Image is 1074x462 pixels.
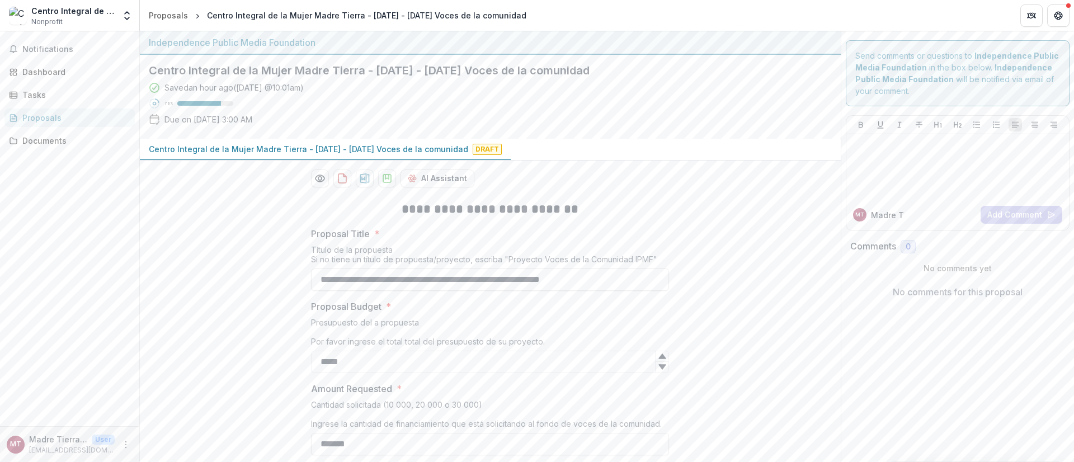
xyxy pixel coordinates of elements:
[951,118,964,131] button: Heading 2
[893,285,1023,299] p: No comments for this proposal
[855,212,864,218] div: Madre TierraPhilly
[164,82,304,93] div: Saved an hour ago ( [DATE] @ 10:01am )
[119,438,133,451] button: More
[850,262,1066,274] p: No comments yet
[333,169,351,187] button: download-proposal
[164,100,173,107] p: 78 %
[981,206,1062,224] button: Add Comment
[1020,4,1043,27] button: Partners
[4,40,135,58] button: Notifications
[311,169,329,187] button: Preview b5c7db7b-50d8-4ed2-aa5a-2cc1a566d2b1-0.pdf
[9,7,27,25] img: Centro Integral de la Mujer Madre Tierra
[119,4,135,27] button: Open entity switcher
[846,40,1070,106] div: Send comments or questions to in the box below. will be notified via email of your comment.
[22,135,126,147] div: Documents
[22,45,130,54] span: Notifications
[1028,118,1042,131] button: Align Center
[22,89,126,101] div: Tasks
[149,64,814,77] h2: Centro Integral de la Mujer Madre Tierra - [DATE] - [DATE] Voces de la comunidad
[473,144,502,155] span: Draft
[144,7,192,23] a: Proposals
[144,7,531,23] nav: breadcrumb
[906,242,911,252] span: 0
[149,36,832,49] div: Independence Public Media Foundation
[311,400,669,433] div: Cantidad solicitada (10 000, 20 000 o 30 000) Ingrese la cantidad de financiamiento que está soli...
[92,435,115,445] p: User
[4,109,135,127] a: Proposals
[31,5,115,17] div: Centro Integral de la Mujer Madre Tierra
[4,63,135,81] a: Dashboard
[931,118,945,131] button: Heading 1
[378,169,396,187] button: download-proposal
[912,118,926,131] button: Strike
[29,433,87,445] p: Madre TierraPhilly
[31,17,63,27] span: Nonprofit
[970,118,983,131] button: Bullet List
[1047,4,1070,27] button: Get Help
[874,118,887,131] button: Underline
[854,118,868,131] button: Bold
[22,112,126,124] div: Proposals
[850,241,896,252] h2: Comments
[990,118,1003,131] button: Ordered List
[311,318,669,351] div: Presupuesto del a propuesta Por favor ingrese el total total del presupuesto de su proyecto.
[22,66,126,78] div: Dashboard
[29,445,115,455] p: [EMAIL_ADDRESS][DOMAIN_NAME]
[207,10,526,21] div: Centro Integral de la Mujer Madre Tierra - [DATE] - [DATE] Voces de la comunidad
[149,143,468,155] p: Centro Integral de la Mujer Madre Tierra - [DATE] - [DATE] Voces de la comunidad
[311,245,669,268] div: Título de la propuesta Si no tiene un título de propuesta/proyecto, escriba "Proyecto Voces de la...
[356,169,374,187] button: download-proposal
[164,114,252,125] p: Due on [DATE] 3:00 AM
[4,131,135,150] a: Documents
[893,118,906,131] button: Italicize
[1047,118,1061,131] button: Align Right
[311,227,370,241] p: Proposal Title
[1009,118,1022,131] button: Align Left
[149,10,188,21] div: Proposals
[311,382,392,395] p: Amount Requested
[871,209,904,221] p: Madre T
[10,441,21,448] div: Madre TierraPhilly
[401,169,474,187] button: AI Assistant
[311,300,381,313] p: Proposal Budget
[4,86,135,104] a: Tasks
